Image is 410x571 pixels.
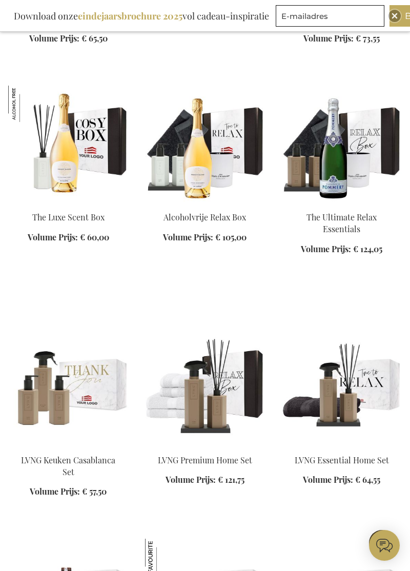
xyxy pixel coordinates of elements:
input: E-mailadres [276,5,384,27]
a: The Ultimate Relax Essentials [281,199,402,209]
img: The Luxe Scent Box [8,86,129,206]
span: € 57,50 [82,486,107,497]
a: Volume Prijs: € 64,55 [303,474,380,486]
a: The Non-Alcoholic Relax Box [145,199,265,209]
a: Volume Prijs: € 73,55 [303,33,380,45]
span: € 73,55 [356,33,380,44]
form: marketing offers and promotions [276,5,387,30]
iframe: belco-activator-frame [369,530,400,561]
a: Volume Prijs: € 105,00 [163,232,247,243]
span: Volume Prijs: [30,486,80,497]
a: Volume Prijs: € 124,05 [301,243,382,255]
img: LVNG Essential Home Set [281,329,402,449]
span: Volume Prijs: [303,33,354,44]
span: € 105,00 [215,232,247,242]
span: Volume Prijs: [301,243,351,254]
span: € 65,50 [81,33,108,44]
a: The Luxe Scent Box The Luxe Scent Box [8,199,129,209]
div: Download onze vol cadeau-inspiratie [9,5,274,27]
a: LVNG Keuken Casablanca Set [21,455,115,477]
a: The Luxe Scent Box [32,212,105,222]
span: Volume Prijs: [166,474,216,485]
span: Volume Prijs: [29,33,79,44]
span: Volume Prijs: [303,474,353,485]
img: Close [392,13,398,19]
a: Volume Prijs: € 65,50 [29,33,108,45]
div: Close [388,10,401,22]
a: LVNG Kitchen Casablanca Set [8,441,129,451]
a: Volume Prijs: € 57,50 [30,486,107,498]
a: LVNG Essential Home Set [295,455,389,465]
img: The Ultimate Relax Essentials [281,86,402,206]
span: € 121,75 [218,474,244,485]
b: eindejaarsbrochure 2025 [78,10,182,22]
a: Volume Prijs: € 121,75 [166,474,244,486]
span: Volume Prijs: [28,232,78,242]
span: € 60,00 [80,232,109,242]
img: LVNG Premium Home Set [145,329,265,449]
img: LVNG Kitchen Casablanca Set [8,329,129,449]
span: € 124,05 [353,243,382,254]
img: The Non-Alcoholic Relax Box [145,86,265,206]
a: LVNG Premium Home Set [145,441,265,451]
a: LVNG Premium Home Set [158,455,252,465]
a: The Ultimate Relax Essentials [306,212,377,234]
span: Volume Prijs: [163,232,213,242]
span: € 64,55 [355,474,380,485]
a: LVNG Essential Home Set [281,441,402,451]
a: Volume Prijs: € 60,00 [28,232,109,243]
a: Alcoholvrije Relax Box [163,212,246,222]
img: The Luxe Scent Box [8,86,45,122]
